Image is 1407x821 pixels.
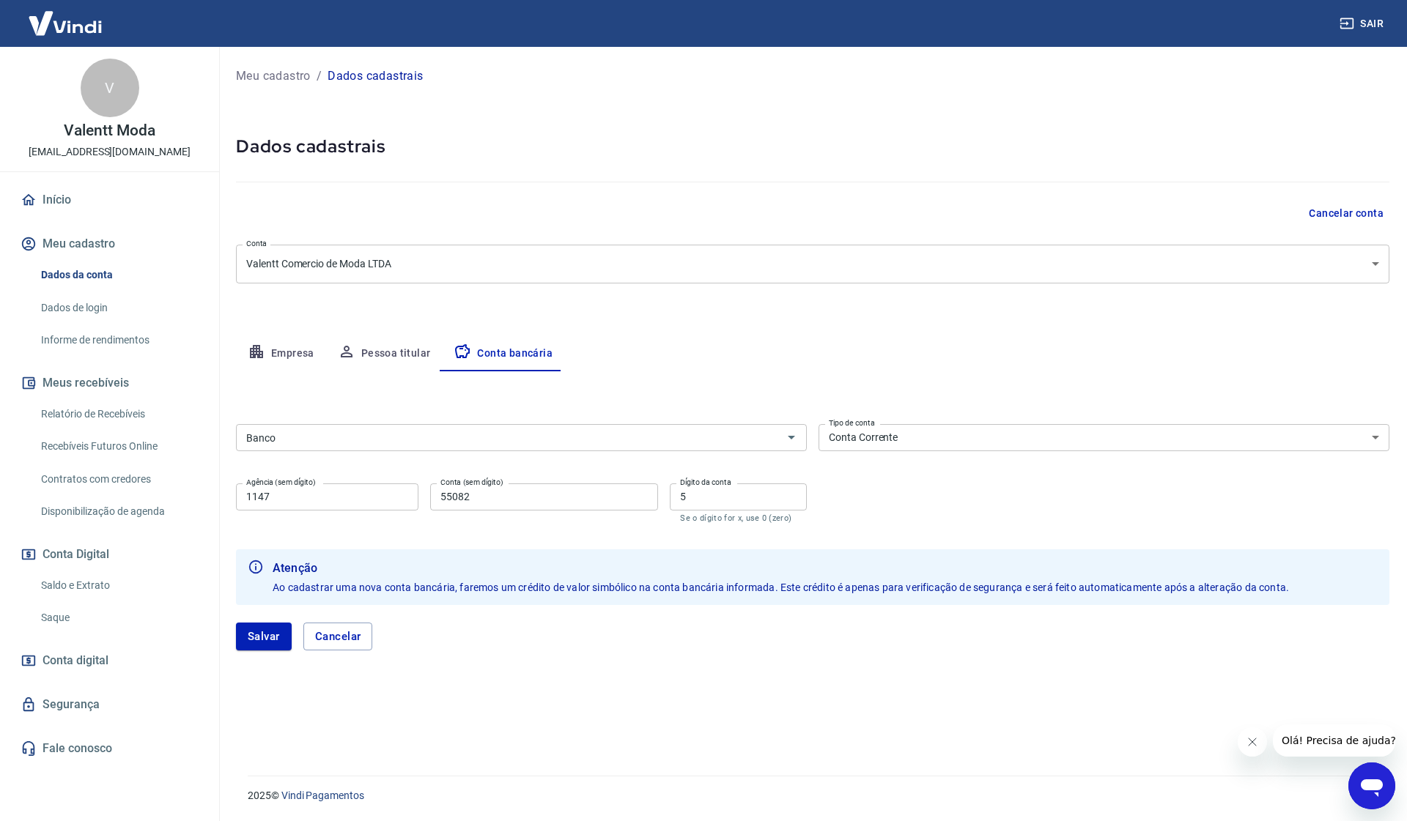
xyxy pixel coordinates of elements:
label: Tipo de conta [829,417,875,428]
a: Disponibilização de agenda [35,497,202,527]
a: Dados de login [35,293,202,323]
iframe: Botão para abrir a janela de mensagens [1348,762,1395,809]
a: Meu cadastro [236,67,311,85]
a: Saque [35,603,202,633]
a: Informe de rendimentos [35,325,202,355]
button: Salvar [236,623,292,650]
button: Cancelar [303,623,373,650]
button: Conta Digital [18,538,202,571]
span: Ao cadastrar uma nova conta bancária, faremos um crédito de valor simbólico na conta bancária inf... [273,582,1289,593]
p: 2025 © [248,788,1372,803]
a: Conta digital [18,644,202,677]
label: Conta [246,238,267,249]
p: Valentt Moda [64,123,155,138]
button: Empresa [236,336,326,371]
div: V [81,59,139,117]
a: Contratos com credores [35,464,202,494]
span: Conta digital [43,650,108,671]
img: Vindi [18,1,113,45]
a: Recebíveis Futuros Online [35,431,202,461]
a: Relatório de Recebíveis [35,399,202,429]
button: Pessoa titular [326,336,443,371]
label: Dígito da conta [680,477,731,488]
a: Início [18,184,202,216]
span: Olá! Precisa de ajuda? [9,10,123,22]
label: Agência (sem dígito) [246,477,316,488]
a: Vindi Pagamentos [281,790,364,801]
a: Segurança [18,688,202,721]
label: Conta (sem dígito) [440,477,503,488]
button: Meu cadastro [18,228,202,260]
p: Se o dígito for x, use 0 (zero) [680,513,797,523]
a: Fale conosco [18,732,202,765]
p: / [317,67,322,85]
button: Sair [1337,10,1389,37]
button: Cancelar conta [1303,200,1389,227]
iframe: Mensagem da empresa [1273,724,1395,757]
a: Saldo e Extrato [35,571,202,601]
p: [EMAIL_ADDRESS][DOMAIN_NAME] [29,144,191,160]
button: Abrir [781,427,802,447]
a: Dados da conta [35,260,202,290]
h5: Dados cadastrais [236,135,1389,158]
button: Conta bancária [442,336,564,371]
button: Meus recebíveis [18,367,202,399]
b: Atenção [273,560,1289,577]
div: Valentt Comercio de Moda LTDA [236,245,1389,283]
p: Dados cadastrais [328,67,423,85]
iframe: Fechar mensagem [1238,727,1267,757]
